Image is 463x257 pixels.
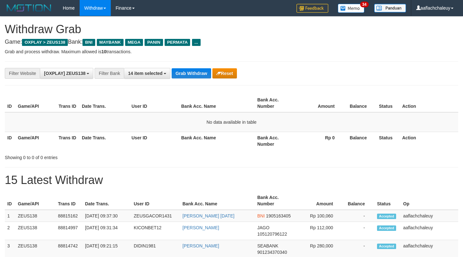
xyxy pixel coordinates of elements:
h4: Game: Bank: [5,39,458,45]
th: User ID [129,132,179,150]
th: Amount [295,192,343,210]
span: OXPLAY > ZEUS138 [22,39,68,46]
td: ZEUS138 [15,210,55,222]
td: 1 [5,210,15,222]
span: 34 [360,2,369,7]
th: Date Trans. [79,94,129,112]
td: - [343,210,374,222]
td: No data available in table [5,112,458,132]
td: 88815162 [55,210,82,222]
td: ZEUSGACOR1431 [131,210,180,222]
th: Bank Acc. Name [179,94,255,112]
th: ID [5,94,15,112]
a: [PERSON_NAME] [182,243,219,248]
span: ... [192,39,201,46]
th: Game/API [15,192,55,210]
th: Date Trans. [82,192,131,210]
th: Action [400,94,458,112]
td: 88814997 [55,222,82,240]
div: Showing 0 to 0 of 0 entries [5,152,188,161]
img: MOTION_logo.png [5,3,53,13]
th: Op [401,192,458,210]
span: MEGA [125,39,143,46]
span: MAYBANK [97,39,124,46]
button: 14 item selected [124,68,170,79]
span: PERMATA [165,39,190,46]
td: KICONBET12 [131,222,180,240]
img: Button%20Memo.svg [338,4,365,13]
span: Copy 1905163405 to clipboard [266,213,291,218]
td: ZEUS138 [15,222,55,240]
th: Bank Acc. Number [255,132,296,150]
td: 2 [5,222,15,240]
h1: Withdraw Grab [5,23,458,36]
td: - [343,222,374,240]
th: Game/API [15,132,56,150]
a: [PERSON_NAME] [182,225,219,230]
td: Rp 100,060 [295,210,343,222]
th: Bank Acc. Name [180,192,255,210]
td: [DATE] 09:31:34 [82,222,131,240]
button: Grab Withdraw [172,68,211,78]
th: Date Trans. [79,132,129,150]
button: [OXPLAY] ZEUS138 [40,68,93,79]
span: Accepted [377,225,396,231]
img: Feedback.jpg [296,4,328,13]
th: Status [374,192,401,210]
span: Copy 105120796122 to clipboard [257,231,287,237]
td: [DATE] 09:37:30 [82,210,131,222]
th: Rp 0 [296,132,344,150]
th: Balance [344,132,376,150]
th: ID [5,132,15,150]
th: ID [5,192,15,210]
span: BNI [257,213,265,218]
th: Bank Acc. Number [255,192,295,210]
th: Balance [343,192,374,210]
span: [OXPLAY] ZEUS138 [44,71,85,76]
th: Trans ID [55,192,82,210]
th: Status [376,132,400,150]
td: Rp 112,000 [295,222,343,240]
th: Trans ID [56,94,79,112]
span: JAGO [257,225,269,230]
span: PANIN [145,39,163,46]
a: [PERSON_NAME] [DATE] [182,213,234,218]
th: Bank Acc. Name [179,132,255,150]
th: Game/API [15,94,56,112]
p: Grab and process withdraw. Maximum allowed is transactions. [5,48,458,55]
span: Copy 901234370340 to clipboard [257,250,287,255]
h1: 15 Latest Withdraw [5,174,458,187]
img: panduan.png [374,4,406,12]
div: Filter Bank [95,68,124,79]
th: Trans ID [56,132,79,150]
span: Accepted [377,244,396,249]
td: aaflachchaleuy [401,222,458,240]
span: Accepted [377,214,396,219]
button: Reset [212,68,237,78]
span: SEABANK [257,243,278,248]
th: User ID [131,192,180,210]
strong: 10 [101,49,106,54]
span: BNI [82,39,95,46]
div: Filter Website [5,68,40,79]
span: 14 item selected [128,71,162,76]
th: User ID [129,94,179,112]
th: Amount [296,94,344,112]
td: aaflachchaleuy [401,210,458,222]
th: Status [376,94,400,112]
th: Bank Acc. Number [255,94,296,112]
th: Balance [344,94,376,112]
th: Action [400,132,458,150]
